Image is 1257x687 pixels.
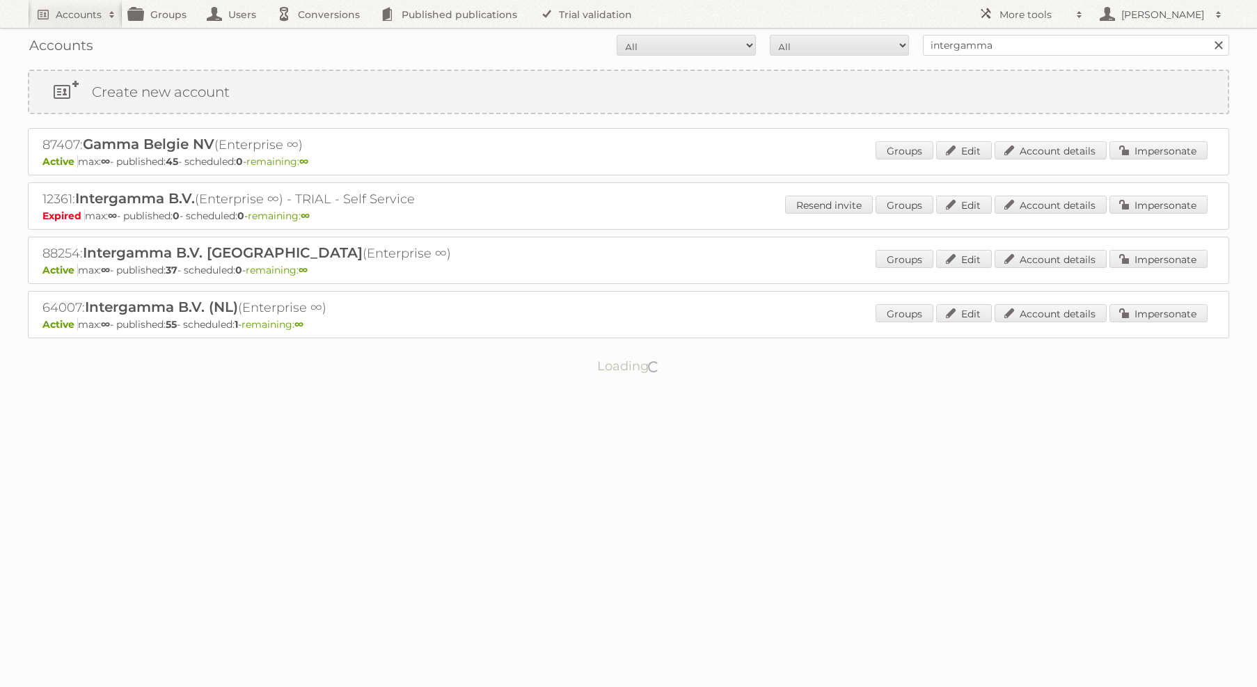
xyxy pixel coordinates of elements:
[235,264,242,276] strong: 0
[1109,250,1208,268] a: Impersonate
[999,8,1069,22] h2: More tools
[101,155,110,168] strong: ∞
[42,190,530,208] h2: 12361: (Enterprise ∞) - TRIAL - Self Service
[42,318,78,331] span: Active
[29,71,1228,113] a: Create new account
[42,136,530,154] h2: 87407: (Enterprise ∞)
[301,210,310,222] strong: ∞
[936,304,992,322] a: Edit
[173,210,180,222] strong: 0
[42,264,78,276] span: Active
[42,244,530,262] h2: 88254: (Enterprise ∞)
[553,352,704,380] p: Loading
[936,250,992,268] a: Edit
[56,8,102,22] h2: Accounts
[42,210,1215,222] p: max: - published: - scheduled: -
[237,210,244,222] strong: 0
[83,244,363,261] span: Intergamma B.V. [GEOGRAPHIC_DATA]
[83,136,214,152] span: Gamma Belgie NV
[876,196,933,214] a: Groups
[876,250,933,268] a: Groups
[166,155,178,168] strong: 45
[42,264,1215,276] p: max: - published: - scheduled: -
[1109,304,1208,322] a: Impersonate
[995,141,1107,159] a: Account details
[236,155,243,168] strong: 0
[101,264,110,276] strong: ∞
[1109,196,1208,214] a: Impersonate
[876,304,933,322] a: Groups
[995,250,1107,268] a: Account details
[876,141,933,159] a: Groups
[235,318,238,331] strong: 1
[936,196,992,214] a: Edit
[108,210,117,222] strong: ∞
[294,318,303,331] strong: ∞
[42,318,1215,331] p: max: - published: - scheduled: -
[75,190,195,207] span: Intergamma B.V.
[42,155,78,168] span: Active
[101,318,110,331] strong: ∞
[242,318,303,331] span: remaining:
[166,318,177,331] strong: 55
[1118,8,1208,22] h2: [PERSON_NAME]
[936,141,992,159] a: Edit
[1109,141,1208,159] a: Impersonate
[995,196,1107,214] a: Account details
[299,264,308,276] strong: ∞
[995,304,1107,322] a: Account details
[246,264,308,276] span: remaining:
[42,210,85,222] span: Expired
[42,299,530,317] h2: 64007: (Enterprise ∞)
[785,196,873,214] a: Resend invite
[85,299,238,315] span: Intergamma B.V. (NL)
[246,155,308,168] span: remaining:
[42,155,1215,168] p: max: - published: - scheduled: -
[248,210,310,222] span: remaining:
[166,264,177,276] strong: 37
[299,155,308,168] strong: ∞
